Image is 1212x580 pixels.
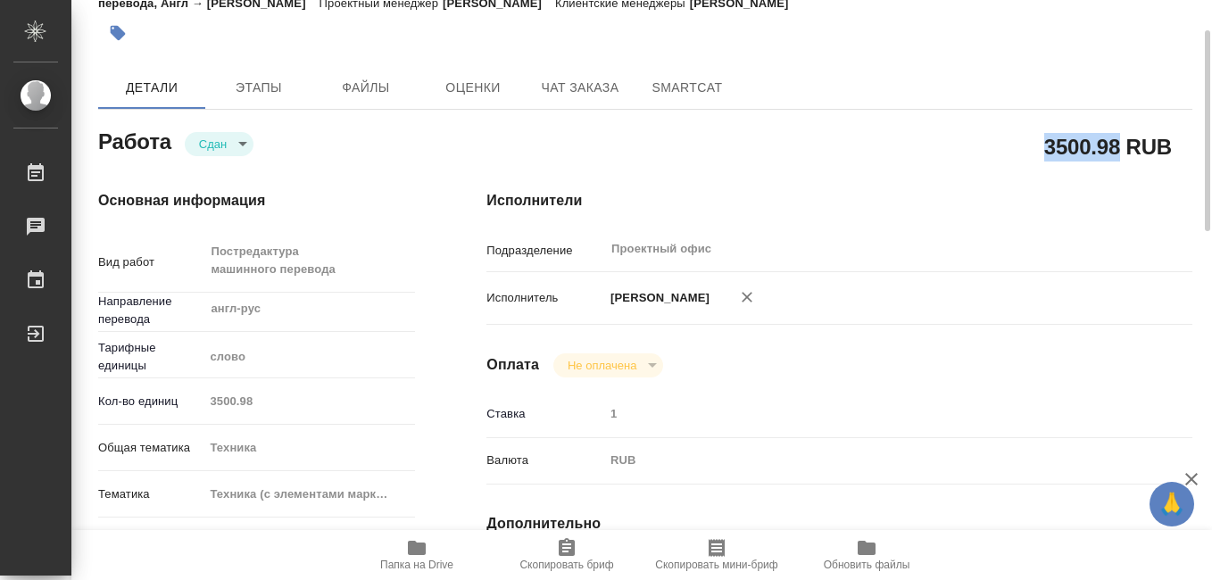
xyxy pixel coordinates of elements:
span: Файлы [323,77,409,99]
p: [PERSON_NAME] [604,289,710,307]
h2: Работа [98,124,171,156]
button: Не оплачена [562,358,642,373]
div: Сдан [185,132,253,156]
h4: Дополнительно [486,513,1192,534]
p: Исполнитель [486,289,604,307]
span: Оценки [430,77,516,99]
p: Кол-во единиц [98,393,203,410]
span: Папка на Drive [380,559,453,571]
span: Чат заказа [537,77,623,99]
span: Обновить файлы [824,559,910,571]
p: Валюта [486,452,604,469]
span: 🙏 [1157,485,1187,523]
button: Папка на Drive [342,530,492,580]
p: Вид работ [98,253,203,271]
input: Пустое поле [604,401,1133,427]
div: Техника (с элементами маркетинга) [203,479,415,510]
button: Скопировать бриф [492,530,642,580]
button: Удалить исполнителя [727,278,767,317]
button: Обновить файлы [792,530,942,580]
h4: Исполнители [486,190,1192,211]
input: Пустое поле [203,388,415,414]
p: Ставка [486,405,604,423]
h2: 3500.98 RUB [1044,131,1172,162]
p: Тематика [98,485,203,503]
span: Скопировать бриф [519,559,613,571]
span: SmartCat [644,77,730,99]
button: Добавить тэг [98,13,137,53]
h4: Оплата [486,354,539,376]
h4: Основная информация [98,190,415,211]
p: Тарифные единицы [98,339,203,375]
span: Скопировать мини-бриф [655,559,777,571]
div: RUB [604,445,1133,476]
p: Подразделение [486,242,604,260]
div: Сдан [553,353,663,377]
p: Общая тематика [98,439,203,457]
button: Сдан [194,137,232,152]
div: Техника [203,433,415,463]
p: Направление перевода [98,293,203,328]
button: Скопировать мини-бриф [642,530,792,580]
span: Этапы [216,77,302,99]
button: 🙏 [1150,482,1194,526]
span: Детали [109,77,195,99]
div: слово [203,342,415,372]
